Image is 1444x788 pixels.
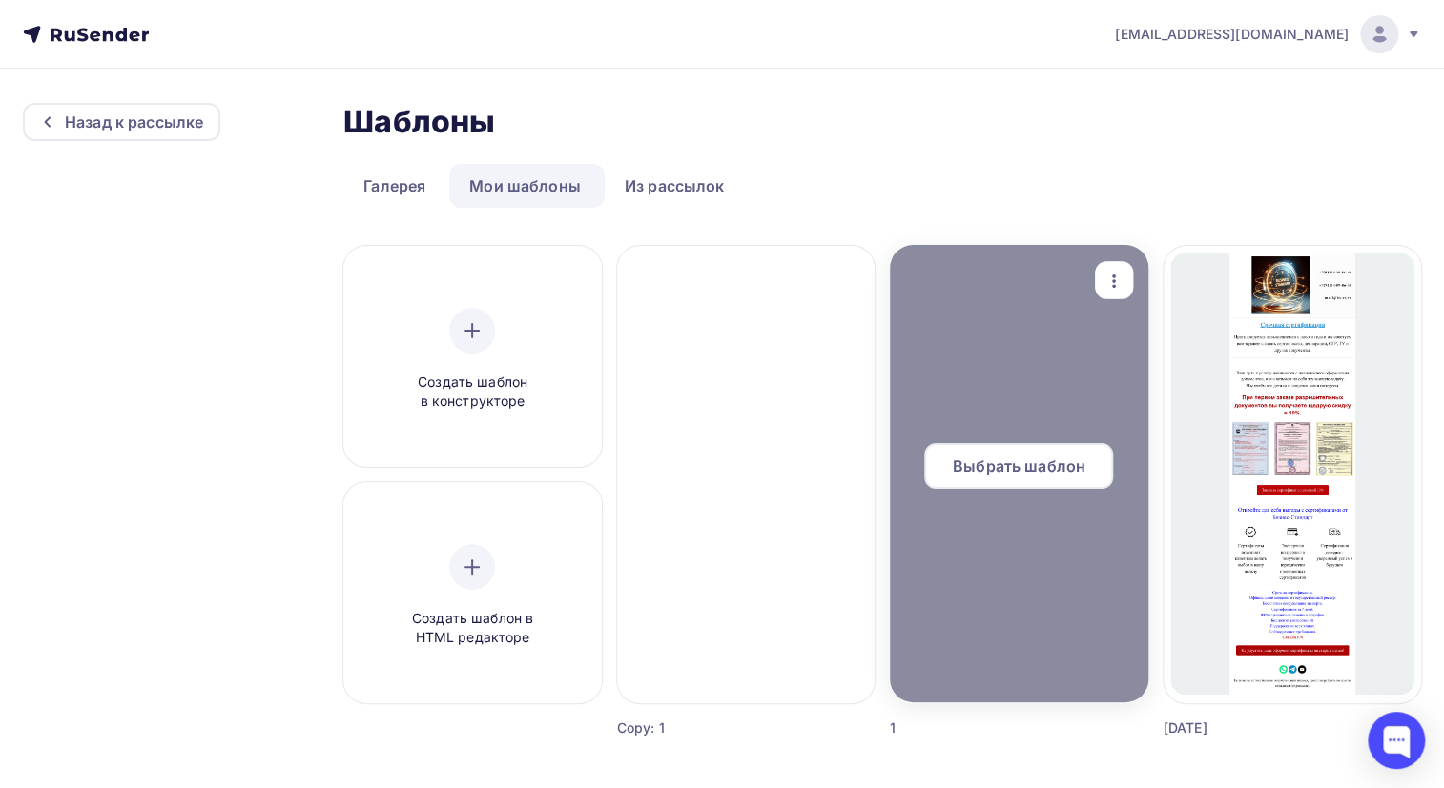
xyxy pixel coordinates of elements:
a: Из рассылок [605,164,745,208]
div: Copy: 1 [617,718,811,737]
a: Галерея [343,164,445,208]
span: Выбрать шаблон [953,455,1085,477]
div: Назад к рассылке [65,111,203,133]
a: Мои шаблоны [449,164,601,208]
a: [EMAIL_ADDRESS][DOMAIN_NAME] [1115,15,1421,53]
span: [EMAIL_ADDRESS][DOMAIN_NAME] [1115,25,1349,44]
span: Создать шаблон в конструкторе [382,373,563,412]
span: Создать шаблон в HTML редакторе [382,609,563,648]
h2: Шаблоны [343,103,495,141]
div: 1 [890,718,1083,737]
div: [DATE] [1164,718,1357,737]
